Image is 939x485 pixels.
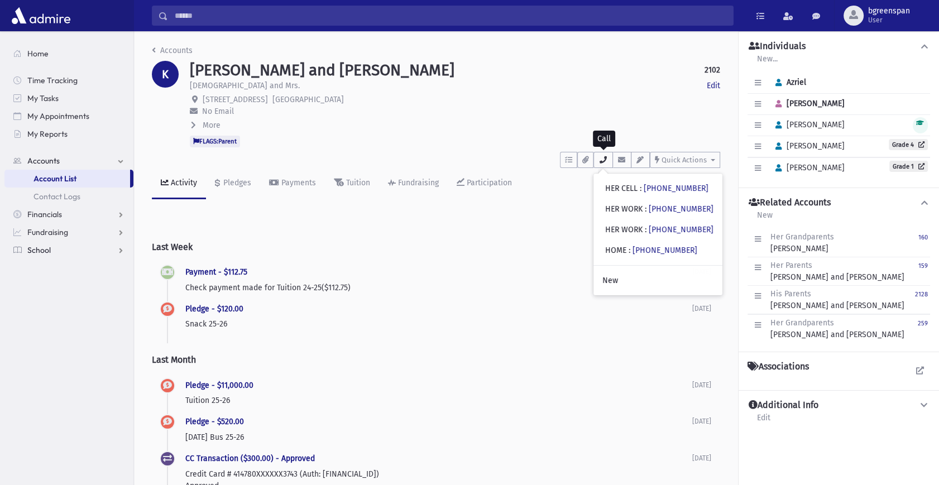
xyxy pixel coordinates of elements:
[644,184,708,193] a: [PHONE_NUMBER]
[27,49,49,59] span: Home
[770,317,904,340] div: [PERSON_NAME] and [PERSON_NAME]
[27,227,68,237] span: Fundraising
[770,141,845,151] span: [PERSON_NAME]
[889,139,928,150] a: Grade 4
[645,204,646,214] span: :
[27,245,51,255] span: School
[33,191,80,201] span: Contact Logs
[692,454,711,462] span: [DATE]
[152,168,206,199] a: Activity
[152,45,193,61] nav: breadcrumb
[748,197,930,209] button: Related Accounts
[344,178,370,188] div: Tuition
[640,184,641,193] span: :
[770,232,834,242] span: Her Grandparents
[707,80,720,92] a: Edit
[272,95,344,104] span: [GEOGRAPHIC_DATA]
[396,178,439,188] div: Fundraising
[770,261,812,270] span: Her Parents
[152,233,720,261] h2: Last Week
[190,61,454,80] h1: [PERSON_NAME] and [PERSON_NAME]
[748,361,809,372] h4: Associations
[593,270,722,291] a: New
[889,161,928,172] a: Grade 1
[692,417,711,425] span: [DATE]
[4,107,133,125] a: My Appointments
[4,89,133,107] a: My Tasks
[918,317,928,340] a: 259
[448,168,521,199] a: Participation
[190,136,240,147] span: FLAGS:Parent
[692,305,711,313] span: [DATE]
[915,291,928,298] small: 2128
[185,318,692,330] p: Snack 25-26
[633,246,697,255] a: [PHONE_NUMBER]
[464,178,512,188] div: Participation
[152,61,179,88] div: K
[152,46,193,55] a: Accounts
[185,431,692,443] p: [DATE] Bus 25-26
[185,454,315,463] a: CC Transaction ($300.00) - Approved
[918,231,928,254] a: 160
[4,71,133,89] a: Time Tracking
[918,320,928,327] small: 259
[4,188,133,205] a: Contact Logs
[206,168,260,199] a: Pledges
[27,129,68,139] span: My Reports
[185,381,253,390] a: Pledge - $11,000.00
[4,152,133,170] a: Accounts
[748,41,930,52] button: Individuals
[629,246,630,255] span: :
[379,168,448,199] a: Fundraising
[756,52,778,73] a: New...
[770,163,845,172] span: [PERSON_NAME]
[770,260,904,283] div: [PERSON_NAME] and [PERSON_NAME]
[9,4,73,27] img: AdmirePro
[649,204,713,214] a: [PHONE_NUMBER]
[4,125,133,143] a: My Reports
[748,400,930,411] button: Additional Info
[770,78,806,87] span: Azriel
[650,152,720,168] button: Quick Actions
[593,131,615,147] div: Call
[4,205,133,223] a: Financials
[692,381,711,389] span: [DATE]
[662,156,707,164] span: Quick Actions
[169,178,197,188] div: Activity
[33,174,76,184] span: Account List
[185,282,692,294] p: Check payment made for Tuition 24-25($112.75)
[770,318,834,328] span: Her Grandparents
[605,183,708,194] div: HER CELL
[918,260,928,283] a: 159
[918,262,928,270] small: 159
[868,7,910,16] span: bgreenspan
[185,468,692,480] p: Credit Card # 414780XXXXXX3743 (Auth: [FINANCIAL_ID])
[27,75,78,85] span: Time Tracking
[749,400,818,411] h4: Additional Info
[325,168,379,199] a: Tuition
[770,288,904,311] div: [PERSON_NAME] and [PERSON_NAME]
[203,95,268,104] span: [STREET_ADDRESS]
[168,6,733,26] input: Search
[915,288,928,311] a: 2128
[279,178,316,188] div: Payments
[27,209,62,219] span: Financials
[605,244,697,256] div: HOME
[756,209,773,229] a: New
[770,231,834,254] div: [PERSON_NAME]
[260,168,325,199] a: Payments
[185,395,692,406] p: Tuition 25-26
[770,120,845,129] span: [PERSON_NAME]
[868,16,910,25] span: User
[649,225,713,234] a: [PHONE_NUMBER]
[605,203,713,215] div: HER WORK
[918,234,928,241] small: 160
[749,41,806,52] h4: Individuals
[770,289,811,299] span: His Parents
[185,417,244,426] a: Pledge - $520.00
[4,241,133,259] a: School
[190,119,222,131] button: More
[645,225,646,234] span: :
[4,170,130,188] a: Account List
[770,99,845,108] span: [PERSON_NAME]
